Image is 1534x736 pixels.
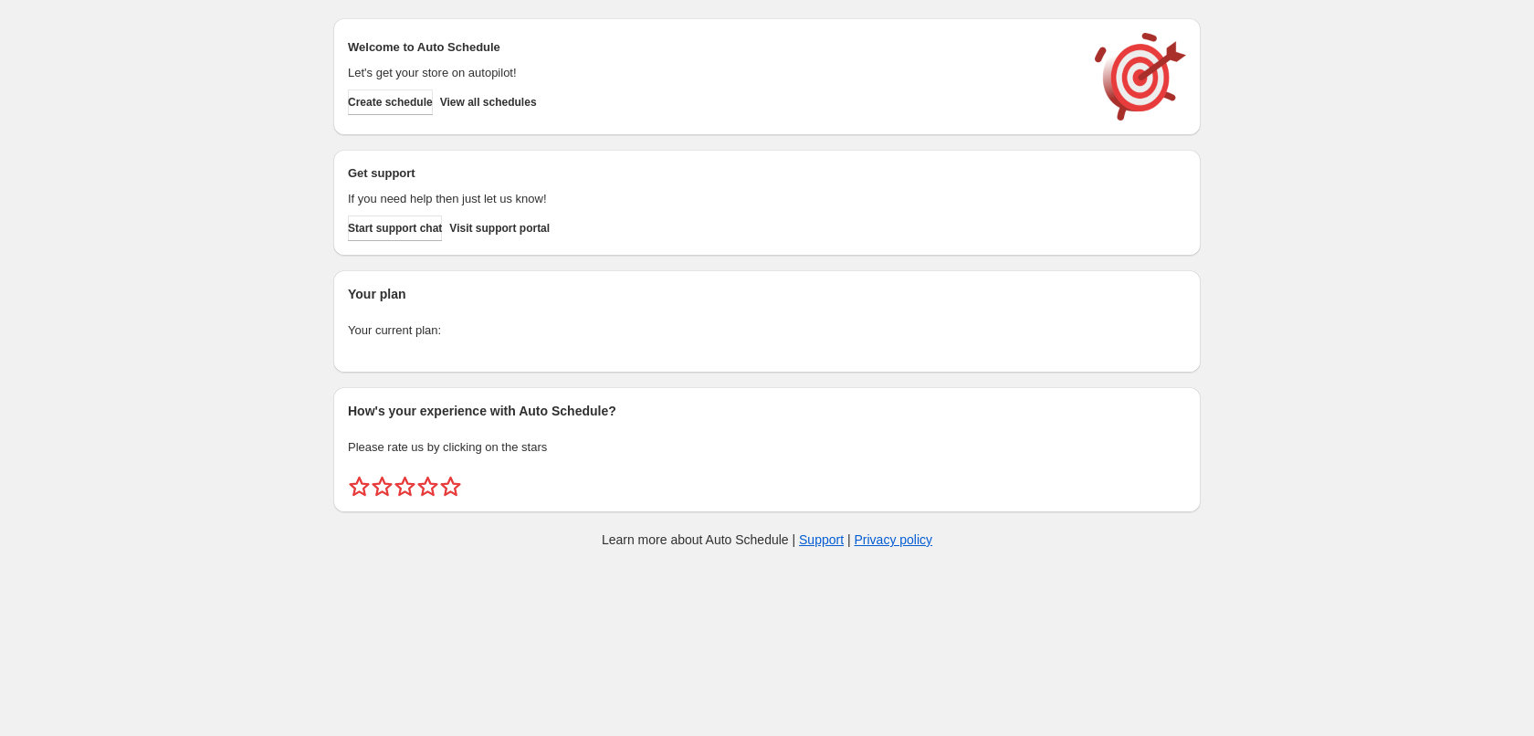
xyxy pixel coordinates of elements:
[348,216,442,241] a: Start support chat
[799,532,844,547] a: Support
[348,164,1077,183] h2: Get support
[449,216,550,241] a: Visit support portal
[440,95,537,110] span: View all schedules
[348,221,442,236] span: Start support chat
[440,89,537,115] button: View all schedules
[348,285,1186,303] h2: Your plan
[855,532,933,547] a: Privacy policy
[348,321,1186,340] p: Your current plan:
[348,402,1186,420] h2: How's your experience with Auto Schedule?
[348,89,433,115] button: Create schedule
[348,190,1077,208] p: If you need help then just let us know!
[449,221,550,236] span: Visit support portal
[348,64,1077,82] p: Let's get your store on autopilot!
[602,531,932,549] p: Learn more about Auto Schedule | |
[348,95,433,110] span: Create schedule
[348,438,1186,457] p: Please rate us by clicking on the stars
[348,38,1077,57] h2: Welcome to Auto Schedule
